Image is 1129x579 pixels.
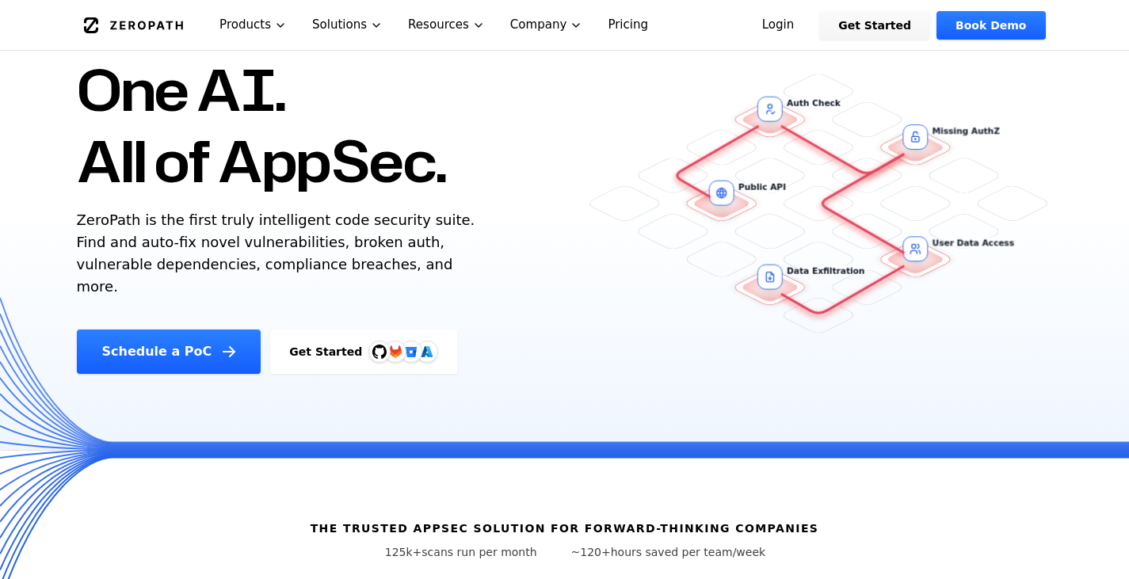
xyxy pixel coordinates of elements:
[571,544,766,560] p: hours saved per team/week
[936,11,1045,40] a: Book Demo
[77,209,482,298] p: ZeroPath is the first truly intelligent code security suite. Find and auto-fix novel vulnerabilit...
[819,11,930,40] a: Get Started
[571,546,611,558] span: ~120+
[421,345,433,358] img: Azure
[270,329,457,374] a: Get StartedGitHubGitLabAzure
[311,520,819,536] h6: The Trusted AppSec solution for forward-thinking companies
[364,544,559,560] p: scans run per month
[743,11,814,40] a: Login
[402,343,420,360] svg: Bitbucket
[77,54,447,196] h1: One AI. All of AppSec.
[385,546,422,558] span: 125k+
[372,345,387,359] img: GitHub
[77,329,261,374] a: Schedule a PoC
[380,336,411,368] img: GitLab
